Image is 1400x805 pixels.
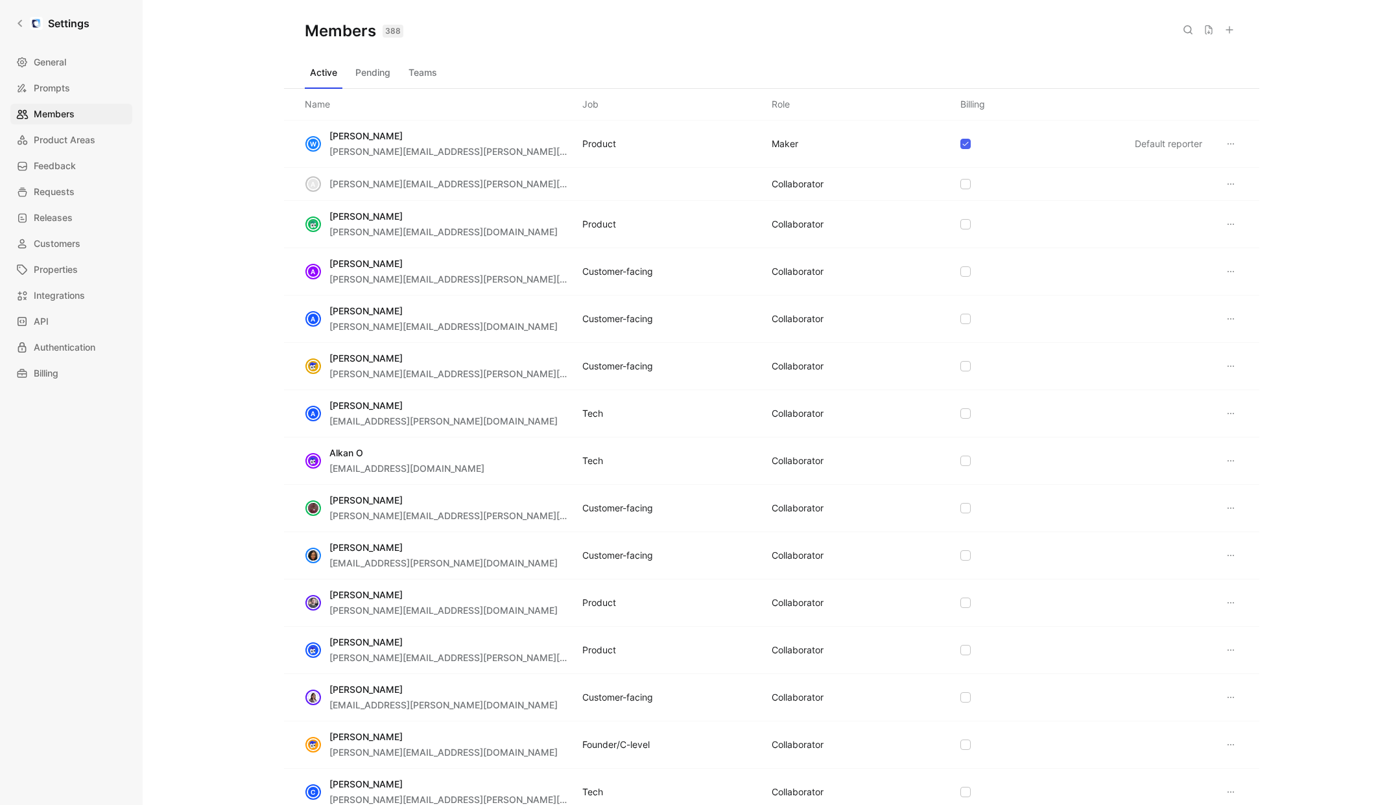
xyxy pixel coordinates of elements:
div: COLLABORATOR [772,453,824,469]
span: API [34,314,49,329]
span: [PERSON_NAME] [329,130,403,141]
span: [PERSON_NAME] [329,636,403,647]
a: Feedback [10,156,132,176]
span: [PERSON_NAME] [329,542,403,553]
img: avatar [307,738,320,751]
a: Releases [10,207,132,228]
div: Role [772,97,790,112]
span: [EMAIL_ADDRESS][PERSON_NAME][DOMAIN_NAME] [329,415,558,426]
img: avatar [307,596,320,609]
span: [PERSON_NAME][EMAIL_ADDRESS][DOMAIN_NAME] [329,226,558,237]
h1: Members [305,21,403,41]
div: COLLABORATOR [772,548,824,563]
span: [PERSON_NAME] [329,731,403,742]
div: COLLABORATOR [772,642,824,658]
a: Customers [10,233,132,254]
div: MAKER [772,136,798,152]
div: Customer-facing [582,548,653,563]
span: Prompts [34,80,70,96]
button: Pending [350,62,396,83]
a: Properties [10,259,132,280]
span: Feedback [34,158,76,174]
img: avatar [307,691,320,704]
span: [PERSON_NAME][EMAIL_ADDRESS][DOMAIN_NAME] [329,605,558,616]
div: Customer-facing [582,690,653,705]
div: COLLABORATOR [772,737,824,752]
span: [PERSON_NAME] [329,305,403,316]
span: [PERSON_NAME] [329,589,403,600]
div: COLLABORATOR [772,690,824,705]
div: Customer-facing [582,311,653,327]
div: COLLABORATOR [772,358,824,374]
span: Billing [34,366,58,381]
span: [PERSON_NAME][EMAIL_ADDRESS][PERSON_NAME][DOMAIN_NAME] [329,146,631,157]
a: Authentication [10,337,132,358]
h1: Settings [48,16,89,31]
div: Product [582,642,616,658]
img: avatar [307,360,320,373]
span: [PERSON_NAME][EMAIL_ADDRESS][PERSON_NAME][DOMAIN_NAME] [329,178,631,189]
div: A [307,265,320,278]
div: Customer-facing [582,500,653,516]
span: [EMAIL_ADDRESS][DOMAIN_NAME] [329,463,484,474]
a: Prompts [10,78,132,99]
div: A [307,407,320,420]
img: avatar [307,549,320,562]
span: Members [34,106,75,122]
div: Founder/C-level [582,737,650,752]
div: Job [582,97,599,112]
span: Properties [34,262,78,277]
a: Settings [10,10,95,36]
span: [PERSON_NAME] [329,211,403,222]
div: COLLABORATOR [772,406,824,421]
a: Members [10,104,132,124]
div: COLLABORATOR [772,311,824,327]
img: avatar [307,454,320,467]
span: [PERSON_NAME] [329,400,403,411]
span: [PERSON_NAME] [329,353,403,364]
span: Authentication [34,340,95,355]
span: [PERSON_NAME][EMAIL_ADDRESS][PERSON_NAME][DOMAIN_NAME] [329,510,631,521]
div: Product [582,136,616,152]
span: [PERSON_NAME] [329,495,403,506]
div: C [307,786,320,799]
a: Requests [10,181,132,202]
div: Product [582,216,616,232]
span: Product Areas [34,132,95,148]
span: [PERSON_NAME][EMAIL_ADDRESS][PERSON_NAME][DOMAIN_NAME] [329,368,631,379]
div: Tech [582,406,603,421]
div: Customer-facing [582,264,653,279]
a: Product Areas [10,130,132,150]
div: Billing [960,97,985,112]
span: General [34,54,66,70]
a: API [10,311,132,332]
span: [EMAIL_ADDRESS][PERSON_NAME][DOMAIN_NAME] [329,699,558,710]
div: a [307,178,320,191]
img: avatar [307,218,320,231]
span: Requests [34,184,75,200]
div: Customer-facing [582,358,653,374]
span: [PERSON_NAME][EMAIL_ADDRESS][PERSON_NAME][DOMAIN_NAME] [329,274,631,285]
span: [PERSON_NAME][EMAIL_ADDRESS][PERSON_NAME][DOMAIN_NAME] [329,652,631,663]
span: Alkan O [329,447,363,458]
div: W [307,137,320,150]
span: [PERSON_NAME][EMAIL_ADDRESS][DOMAIN_NAME] [329,747,558,758]
div: Tech [582,784,603,800]
span: Default reporter [1135,138,1202,149]
div: COLLABORATOR [772,500,824,516]
span: [PERSON_NAME] [329,778,403,789]
div: COLLABORATOR [772,784,824,800]
div: A [307,312,320,325]
div: Product [582,595,616,611]
span: [PERSON_NAME][EMAIL_ADDRESS][DOMAIN_NAME] [329,321,558,332]
span: [PERSON_NAME] [329,684,403,695]
div: 388 [383,25,403,38]
div: COLLABORATOR [772,264,824,279]
a: Billing [10,363,132,384]
span: Integrations [34,288,85,303]
img: avatar [307,644,320,657]
button: Teams [403,62,442,83]
div: COLLABORATOR [772,595,824,611]
span: [PERSON_NAME][EMAIL_ADDRESS][PERSON_NAME][DOMAIN_NAME] [329,794,631,805]
span: [PERSON_NAME] [329,258,403,269]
